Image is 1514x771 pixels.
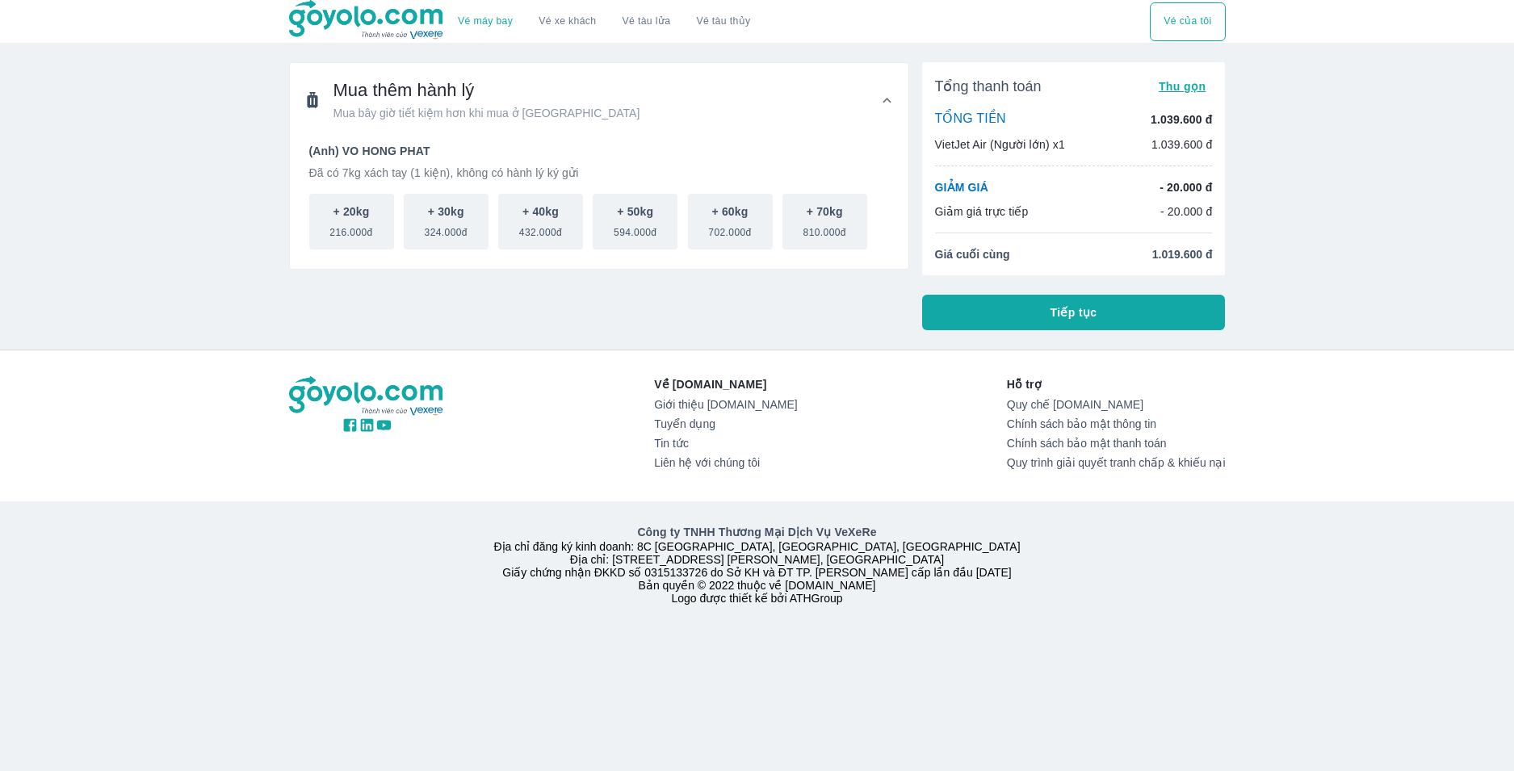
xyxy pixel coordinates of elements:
[935,77,1042,96] span: Tổng thanh toán
[654,437,797,450] a: Tin tức
[1007,417,1226,430] a: Chính sách bảo mật thông tin
[1160,179,1212,195] p: - 20.000 đ
[1007,437,1226,450] a: Chính sách bảo mật thanh toán
[712,203,749,220] p: + 60kg
[1152,75,1213,98] button: Thu gọn
[935,203,1029,220] p: Giảm giá trực tiếp
[593,194,677,249] button: + 50kg594.000đ
[333,105,640,121] span: Mua bây giờ tiết kiệm hơn khi mua ở [GEOGRAPHIC_DATA]
[404,194,489,249] button: + 30kg324.000đ
[445,2,763,41] div: choose transportation mode
[688,194,773,249] button: + 60kg702.000đ
[654,417,797,430] a: Tuyển dụng
[1007,376,1226,392] p: Hỗ trợ
[428,203,464,220] p: + 30kg
[333,79,640,102] span: Mua thêm hành lý
[654,398,797,411] a: Giới thiệu [DOMAIN_NAME]
[1151,136,1213,153] p: 1.039.600 đ
[290,63,908,137] div: Mua thêm hành lýMua bây giờ tiết kiệm hơn khi mua ở [GEOGRAPHIC_DATA]
[333,203,370,220] p: + 20kg
[292,524,1223,540] p: Công ty TNHH Thương Mại Dịch Vụ VeXeRe
[329,220,372,239] span: 216.000đ
[309,194,889,249] div: scrollable baggage options
[610,2,684,41] a: Vé tàu lửa
[279,524,1235,605] div: Địa chỉ đăng ký kinh doanh: 8C [GEOGRAPHIC_DATA], [GEOGRAPHIC_DATA], [GEOGRAPHIC_DATA] Địa chỉ: [...
[807,203,843,220] p: + 70kg
[935,179,988,195] p: GIẢM GIÁ
[1150,2,1225,41] div: choose transportation mode
[309,143,889,159] p: (Anh) VO HONG PHAT
[458,15,513,27] a: Vé máy bay
[614,220,656,239] span: 594.000đ
[654,376,797,392] p: Về [DOMAIN_NAME]
[1151,111,1212,128] p: 1.039.600 đ
[922,295,1226,330] button: Tiếp tục
[1152,246,1213,262] span: 1.019.600 đ
[708,220,751,239] span: 702.000đ
[519,220,562,239] span: 432.000đ
[1159,80,1206,93] span: Thu gọn
[1051,304,1097,321] span: Tiếp tục
[522,203,559,220] p: + 40kg
[309,194,394,249] button: + 20kg216.000đ
[425,220,468,239] span: 324.000đ
[309,165,889,181] p: Đã có 7kg xách tay (1 kiện), không có hành lý ký gửi
[1007,398,1226,411] a: Quy chế [DOMAIN_NAME]
[782,194,867,249] button: + 70kg810.000đ
[1150,2,1225,41] button: Vé của tôi
[290,137,908,269] div: Mua thêm hành lýMua bây giờ tiết kiệm hơn khi mua ở [GEOGRAPHIC_DATA]
[803,220,846,239] span: 810.000đ
[935,111,1006,128] p: TỔNG TIỀN
[683,2,763,41] button: Vé tàu thủy
[1160,203,1213,220] p: - 20.000 đ
[654,456,797,469] a: Liên hệ với chúng tôi
[617,203,653,220] p: + 50kg
[498,194,583,249] button: + 40kg432.000đ
[935,246,1010,262] span: Giá cuối cùng
[289,376,446,417] img: logo
[539,15,596,27] a: Vé xe khách
[935,136,1065,153] p: VietJet Air (Người lớn) x1
[1007,456,1226,469] a: Quy trình giải quyết tranh chấp & khiếu nại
